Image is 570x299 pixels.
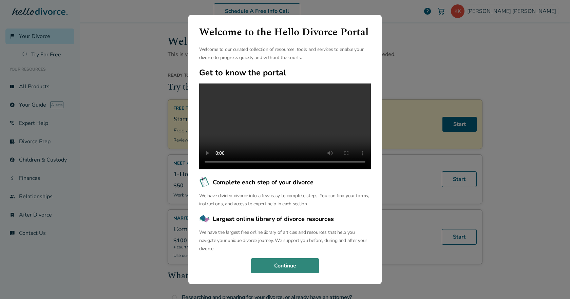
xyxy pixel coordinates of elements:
[199,192,371,208] p: We have divided divorce into a few easy to complete steps. You can find your forms, instructions,...
[199,228,371,253] p: We have the largest free online library of articles and resources that help you navigate your uni...
[199,67,371,78] h2: Get to know the portal
[199,24,371,40] h1: Welcome to the Hello Divorce Portal
[199,177,210,188] img: Complete each step of your divorce
[199,45,371,62] p: Welcome to our curated collection of resources, tools and services to enable your divorce to prog...
[536,266,570,299] iframe: Chat Widget
[199,213,210,224] img: Largest online library of divorce resources
[251,258,319,273] button: Continue
[213,178,313,187] span: Complete each step of your divorce
[213,214,334,223] span: Largest online library of divorce resources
